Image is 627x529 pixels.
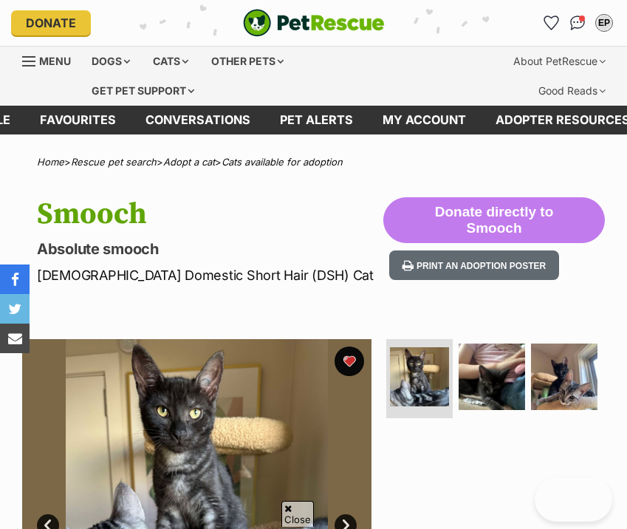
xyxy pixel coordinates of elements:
div: Other pets [201,47,294,76]
a: My account [368,106,481,134]
a: Cats available for adoption [222,156,343,168]
p: Absolute smooch [37,239,383,259]
a: Rescue pet search [71,156,157,168]
iframe: Help Scout Beacon - Open [535,477,612,522]
img: Photo of Smooch [459,344,525,410]
div: Dogs [81,47,140,76]
img: Photo of Smooch [390,347,449,406]
img: chat-41dd97257d64d25036548639549fe6c8038ab92f7586957e7f3b1b290dea8141.svg [570,16,586,30]
a: Adopt a cat [163,156,215,168]
div: About PetRescue [503,47,616,76]
h1: Smooch [37,197,383,231]
div: Cats [143,47,199,76]
a: Favourites [539,11,563,35]
button: Print an adoption poster [389,250,559,281]
a: conversations [131,106,265,134]
a: Home [37,156,64,168]
button: Donate directly to Smooch [383,197,605,243]
p: [DEMOGRAPHIC_DATA] Domestic Short Hair (DSH) Cat [37,265,383,285]
a: Conversations [566,11,589,35]
span: Menu [39,55,71,67]
div: Get pet support [81,76,205,106]
a: Menu [22,47,81,73]
a: Donate [11,10,91,35]
div: EP [597,16,611,30]
img: logo-cat-932fe2b9b8326f06289b0f2fb663e598f794de774fb13d1741a6617ecf9a85b4.svg [243,9,385,37]
button: favourite [335,347,364,376]
ul: Account quick links [539,11,616,35]
a: PetRescue [243,9,385,37]
button: My account [592,11,616,35]
div: Good Reads [528,76,616,106]
a: Pet alerts [265,106,368,134]
a: Favourites [25,106,131,134]
span: Close [281,501,314,527]
img: Photo of Smooch [531,344,597,410]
